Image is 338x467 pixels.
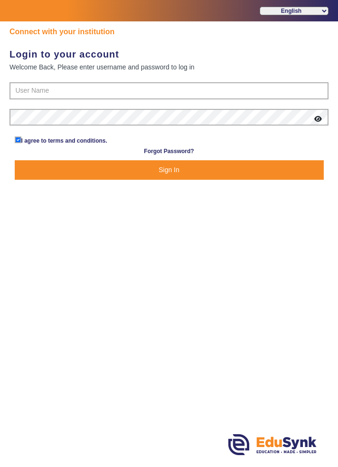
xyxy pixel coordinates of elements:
input: User Name [9,82,329,99]
div: Connect with your institution [9,26,329,38]
a: Forgot Password? [144,146,194,157]
img: edusynk.png [228,434,317,455]
a: I agree to terms and conditions. [21,137,107,144]
button: Sign In [15,160,324,180]
div: Welcome Back, Please enter username and password to log in [9,61,329,73]
div: Login to your account [9,47,329,61]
